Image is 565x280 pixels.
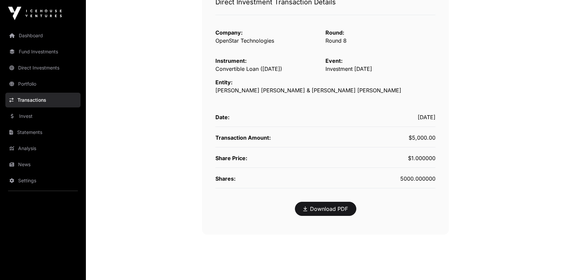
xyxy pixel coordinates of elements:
[5,109,81,124] a: Invest
[215,155,247,161] span: Share Price:
[5,44,81,59] a: Fund Investments
[325,57,343,64] span: Event:
[5,60,81,75] a: Direct Investments
[325,37,347,44] span: Round 8
[325,175,435,183] div: 5000.000000
[215,134,271,141] span: Transaction Amount:
[8,7,62,20] img: Icehouse Ventures Logo
[325,65,372,72] span: Investment [DATE]
[5,157,81,172] a: News
[215,57,247,64] span: Instrument:
[215,87,401,94] span: [PERSON_NAME] [PERSON_NAME] & [PERSON_NAME] [PERSON_NAME]
[325,134,435,142] div: $5,000.00
[215,175,236,182] span: Shares:
[5,93,81,107] a: Transactions
[215,79,233,86] span: Entity:
[325,29,344,36] span: Round:
[295,202,356,216] button: Download PDF
[215,65,282,72] span: Convertible Loan ([DATE])
[531,248,565,280] iframe: Chat Widget
[5,28,81,43] a: Dashboard
[5,125,81,140] a: Statements
[325,113,435,121] div: [DATE]
[5,173,81,188] a: Settings
[303,205,348,213] a: Download PDF
[325,154,435,162] div: $1.000000
[215,37,274,44] a: OpenStar Technologies
[5,141,81,156] a: Analysis
[215,29,243,36] span: Company:
[5,77,81,91] a: Portfolio
[215,114,229,121] span: Date:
